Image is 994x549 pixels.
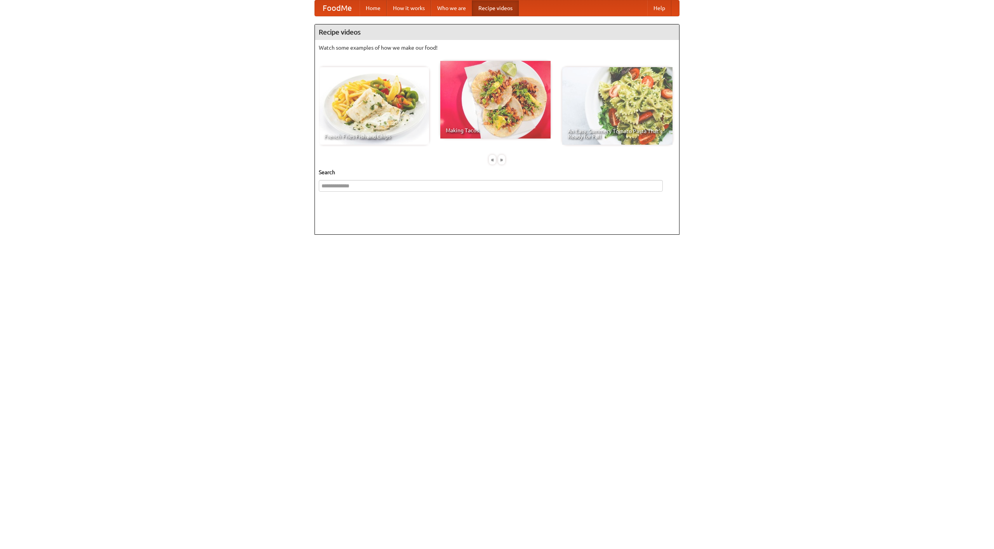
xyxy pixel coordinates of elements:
[319,44,675,52] p: Watch some examples of how we make our food!
[315,0,360,16] a: FoodMe
[324,134,424,139] span: French Fries Fish and Chips
[319,168,675,176] h5: Search
[431,0,472,16] a: Who we are
[472,0,519,16] a: Recipe videos
[498,155,505,165] div: »
[319,67,429,145] a: French Fries Fish and Chips
[489,155,496,165] div: «
[446,128,545,133] span: Making Tacos
[360,0,387,16] a: Home
[647,0,671,16] a: Help
[568,128,667,139] span: An Easy, Summery Tomato Pasta That's Ready for Fall
[562,67,673,145] a: An Easy, Summery Tomato Pasta That's Ready for Fall
[387,0,431,16] a: How it works
[315,24,679,40] h4: Recipe videos
[440,61,551,139] a: Making Tacos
